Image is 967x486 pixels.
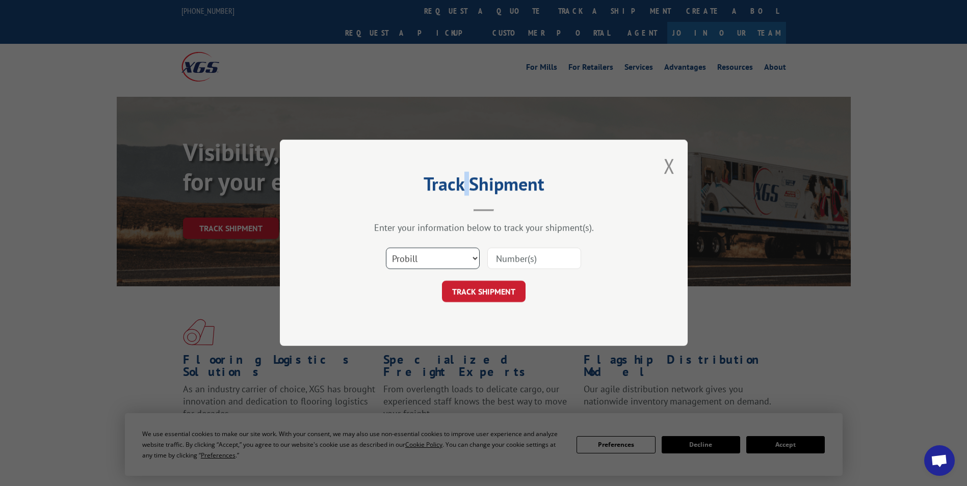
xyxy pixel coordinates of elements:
div: Enter your information below to track your shipment(s). [331,222,637,234]
button: TRACK SHIPMENT [442,281,526,303]
h2: Track Shipment [331,177,637,196]
div: Open chat [924,445,955,476]
button: Close modal [664,152,675,179]
input: Number(s) [487,248,581,269]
